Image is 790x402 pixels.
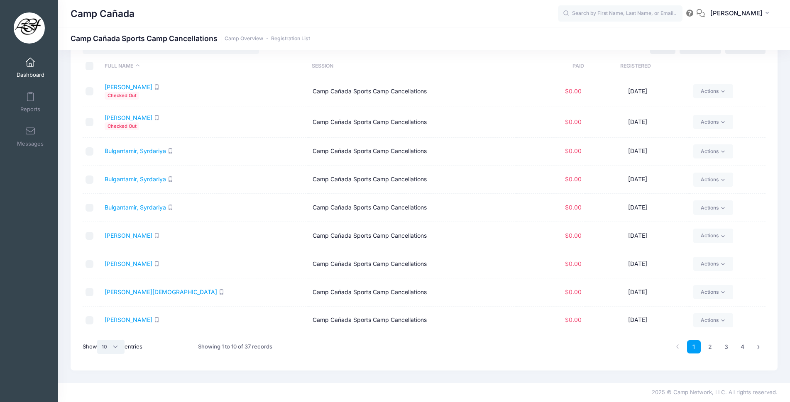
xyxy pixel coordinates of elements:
h1: Camp Cañada [71,4,135,23]
span: $0.00 [565,175,582,183]
td: Camp Cañada Sports Camp Cancellations [308,307,516,334]
a: Actions [693,200,733,214]
th: Session: activate to sort column ascending [308,55,515,77]
td: [DATE] [585,194,689,222]
a: [PERSON_NAME] [105,316,152,323]
th: Registered: activate to sort column ascending [584,55,688,77]
span: Checked Out [105,92,139,100]
span: $0.00 [565,260,582,267]
i: SMS enabled [154,233,159,238]
span: 2025 © Camp Network, LLC. All rights reserved. [652,389,778,395]
span: $0.00 [565,118,582,125]
input: Search by First Name, Last Name, or Email... [558,5,682,22]
i: SMS enabled [168,176,173,182]
a: Actions [693,173,733,187]
select: Showentries [97,340,125,354]
td: [DATE] [585,307,689,334]
td: Camp Cañada Sports Camp Cancellations [308,278,516,307]
td: [DATE] [585,278,689,307]
label: Show entries [83,340,142,354]
span: $0.00 [565,288,582,295]
th: Paid: activate to sort column ascending [515,55,584,77]
img: Camp Cañada [14,12,45,44]
td: Camp Cañada Sports Camp Cancellations [308,222,516,250]
a: Messages [11,122,50,151]
a: 2 [703,340,717,354]
i: SMS enabled [168,205,173,210]
td: [DATE] [585,138,689,166]
a: 1 [687,340,701,354]
a: Reports [11,88,50,117]
a: 4 [736,340,749,354]
td: Camp Cañada Sports Camp Cancellations [308,194,516,222]
a: Camp Overview [225,36,263,42]
a: [PERSON_NAME][DEMOGRAPHIC_DATA] [105,288,217,295]
button: [PERSON_NAME] [705,4,778,23]
span: Reports [20,106,40,113]
span: [PERSON_NAME] [710,9,763,18]
a: Bulgantamir, Syrdariya [105,204,166,211]
a: Dashboard [11,53,50,82]
span: $0.00 [565,147,582,154]
div: Showing 1 to 10 of 37 records [198,337,272,356]
a: [PERSON_NAME] [105,83,152,90]
td: Camp Cañada Sports Camp Cancellations [308,76,516,107]
td: [DATE] [585,250,689,278]
i: SMS enabled [168,148,173,153]
span: $0.00 [565,316,582,323]
td: [DATE] [585,166,689,194]
i: SMS enabled [219,289,224,295]
td: [DATE] [585,222,689,250]
a: Actions [693,313,733,327]
a: Actions [693,285,733,299]
a: Actions [693,229,733,243]
th: Full Name: activate to sort column descending [100,55,308,77]
a: Actions [693,257,733,271]
span: Dashboard [17,71,44,78]
td: [DATE] [585,76,689,107]
span: $0.00 [565,88,582,95]
a: Actions [693,144,733,158]
td: Camp Cañada Sports Camp Cancellations [308,166,516,194]
span: $0.00 [565,204,582,211]
td: Camp Cañada Sports Camp Cancellations [308,107,516,138]
a: Bulgantamir, Syrdariya [105,147,166,154]
i: SMS enabled [154,317,159,322]
i: SMS enabled [154,84,159,90]
td: Camp Cañada Sports Camp Cancellations [308,250,516,278]
span: $0.00 [565,232,582,239]
a: Actions [693,84,733,98]
a: Actions [693,115,733,129]
i: SMS enabled [154,115,159,120]
span: Messages [17,140,44,147]
span: Checked Out [105,122,139,130]
a: 3 [719,340,733,354]
i: SMS enabled [154,261,159,266]
a: Bulgantamir, Syrdariya [105,175,166,183]
h1: Camp Cañada Sports Camp Cancellations [71,34,310,43]
a: Registration List [271,36,310,42]
a: [PERSON_NAME] [105,260,152,267]
a: [PERSON_NAME] [105,232,152,239]
a: [PERSON_NAME] [105,114,152,121]
td: [DATE] [585,107,689,138]
td: Camp Cañada Sports Camp Cancellations [308,138,516,166]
